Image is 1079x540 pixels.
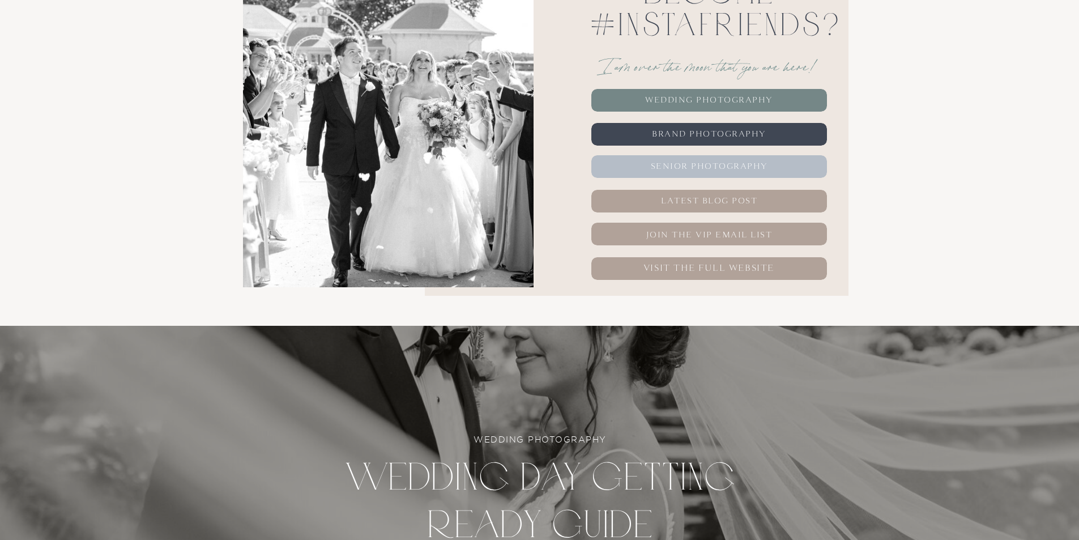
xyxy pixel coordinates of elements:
a: visit the full website [626,257,792,280]
p: I am over the moon that you are here! [590,52,829,79]
a: join the VIP email list [637,227,782,250]
a: wedding photography [412,432,669,447]
a: Wedding PHotography [637,89,782,112]
a: Brand Photography [637,123,782,146]
a: Senior Photography [637,155,782,178]
a: Latest blog post [628,190,791,212]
